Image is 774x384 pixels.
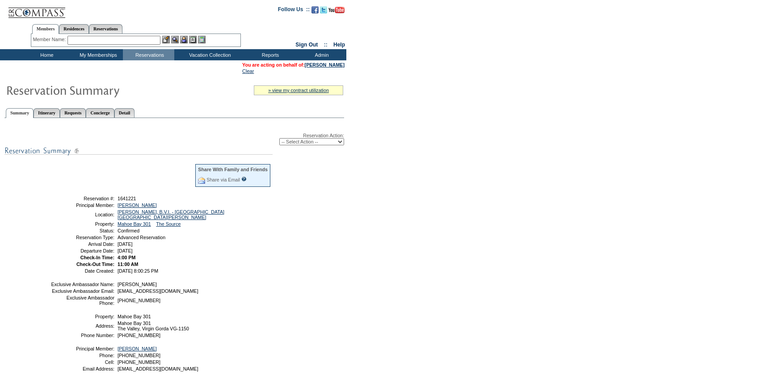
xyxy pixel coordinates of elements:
a: Detail [114,108,135,118]
a: The Source [156,221,181,227]
td: Reservation Type: [50,235,114,240]
td: Admin [295,49,346,60]
td: Address: [50,321,114,331]
a: Reservations [89,24,122,34]
img: Impersonate [180,36,188,43]
a: Become our fan on Facebook [311,9,319,14]
span: [PHONE_NUMBER] [118,298,160,303]
a: Concierge [86,108,114,118]
td: Exclusive Ambassador Name: [50,282,114,287]
img: b_edit.gif [162,36,170,43]
span: Mahoe Bay 301 The Valley, Virgin Gorda VG-1150 [118,321,189,331]
td: Reports [244,49,295,60]
td: Reservation #: [50,196,114,201]
span: Confirmed [118,228,139,233]
strong: Check-Out Time: [76,262,114,267]
td: Principal Member: [50,346,114,351]
td: Location: [50,209,114,220]
td: Cell: [50,359,114,365]
span: [PHONE_NUMBER] [118,359,160,365]
span: [DATE] 8:00:25 PM [118,268,158,274]
a: Clear [242,68,254,74]
a: Share via Email [206,177,240,182]
a: [PERSON_NAME] [118,346,157,351]
a: [PERSON_NAME] [118,203,157,208]
a: Subscribe to our YouTube Channel [328,9,345,14]
td: Property: [50,221,114,227]
span: Mahoe Bay 301 [118,314,151,319]
span: [DATE] [118,241,133,247]
a: [PERSON_NAME] [305,62,345,68]
span: [DATE] [118,248,133,253]
span: 1641221 [118,196,136,201]
td: Vacation Collection [174,49,244,60]
td: Phone Number: [50,333,114,338]
a: Members [32,24,59,34]
span: You are acting on behalf of: [242,62,345,68]
td: Exclusive Ambassador Phone: [50,295,114,306]
td: Status: [50,228,114,233]
td: Exclusive Ambassador Email: [50,288,114,294]
img: Reservaton Summary [6,81,185,99]
span: Advanced Reservation [118,235,165,240]
span: [PERSON_NAME] [118,282,157,287]
a: Residences [59,24,89,34]
td: Reservations [123,49,174,60]
input: What is this? [241,177,247,181]
a: Mahoe Bay 301 [118,221,151,227]
td: Departure Date: [50,248,114,253]
a: Itinerary [34,108,60,118]
div: Reservation Action: [4,133,344,145]
span: [PHONE_NUMBER] [118,353,160,358]
td: Principal Member: [50,203,114,208]
a: Help [333,42,345,48]
span: 11:00 AM [118,262,138,267]
td: Arrival Date: [50,241,114,247]
div: Share With Family and Friends [198,167,268,172]
span: 4:00 PM [118,255,135,260]
img: Become our fan on Facebook [311,6,319,13]
img: View [171,36,179,43]
img: Follow us on Twitter [320,6,327,13]
a: Summary [6,108,34,118]
img: subTtlResSummary.gif [4,145,273,156]
img: Subscribe to our YouTube Channel [328,7,345,13]
td: Phone: [50,353,114,358]
td: My Memberships [72,49,123,60]
td: Follow Us :: [278,5,310,16]
td: Date Created: [50,268,114,274]
img: b_calculator.gif [198,36,206,43]
strong: Check-In Time: [80,255,114,260]
span: [PHONE_NUMBER] [118,333,160,338]
a: [PERSON_NAME], B.V.I. - [GEOGRAPHIC_DATA] [GEOGRAPHIC_DATA][PERSON_NAME] [118,209,224,220]
a: Follow us on Twitter [320,9,327,14]
span: [EMAIL_ADDRESS][DOMAIN_NAME] [118,366,198,371]
td: Property: [50,314,114,319]
span: :: [324,42,328,48]
a: Requests [60,108,86,118]
img: Reservations [189,36,197,43]
div: Member Name: [33,36,67,43]
a: Sign Out [295,42,318,48]
span: [EMAIL_ADDRESS][DOMAIN_NAME] [118,288,198,294]
td: Home [20,49,72,60]
a: » view my contract utilization [268,88,329,93]
td: Email Address: [50,366,114,371]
